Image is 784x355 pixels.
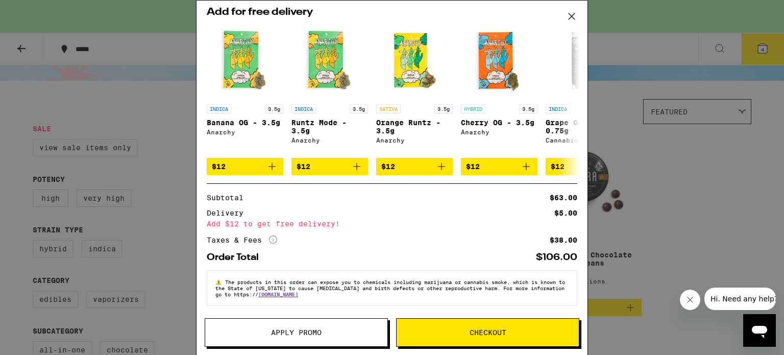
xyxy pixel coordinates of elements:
div: Subtotal [207,194,251,201]
iframe: Button to launch messaging window [743,314,776,347]
a: Open page for Orange Runtz - 3.5g from Anarchy [376,22,453,158]
iframe: Message from company [704,288,776,310]
span: ⚠️ [215,279,225,285]
div: Cannabiotix [546,137,622,144]
button: Add to bag [546,158,622,175]
div: Anarchy [291,137,368,144]
p: 3.5g [350,104,368,113]
span: $12 [381,162,395,171]
p: INDICA [546,104,570,113]
img: Anarchy - Cherry OG - 3.5g [461,22,537,99]
div: Anarchy [376,137,453,144]
p: Grape Gasby - 0.75g [546,119,622,135]
h2: Add for free delivery [207,7,577,17]
div: Anarchy [207,129,283,135]
div: $38.00 [550,236,577,244]
p: Runtz Mode - 3.5g [291,119,368,135]
iframe: Close message [680,290,700,310]
p: INDICA [291,104,316,113]
button: Apply Promo [205,318,388,347]
button: Add to bag [291,158,368,175]
div: Anarchy [461,129,537,135]
div: Delivery [207,209,251,217]
img: Anarchy - Runtz Mode - 3.5g [291,22,368,99]
button: Add to bag [461,158,537,175]
span: $12 [551,162,565,171]
p: Banana OG - 3.5g [207,119,283,127]
a: Open page for Banana OG - 3.5g from Anarchy [207,22,283,158]
div: $5.00 [554,209,577,217]
p: 3.5g [519,104,537,113]
button: Checkout [396,318,579,347]
button: Add to bag [207,158,283,175]
div: $63.00 [550,194,577,201]
span: Checkout [470,329,506,336]
span: $12 [297,162,310,171]
p: Cherry OG - 3.5g [461,119,537,127]
a: [DOMAIN_NAME] [258,291,298,297]
a: Open page for Grape Gasby - 0.75g from Cannabiotix [546,22,622,158]
a: Open page for Cherry OG - 3.5g from Anarchy [461,22,537,158]
a: Open page for Runtz Mode - 3.5g from Anarchy [291,22,368,158]
span: $12 [212,162,226,171]
img: Cannabiotix - Grape Gasby - 0.75g [546,22,622,99]
span: $12 [466,162,480,171]
span: Hi. Need any help? [6,7,73,15]
p: HYBRID [461,104,485,113]
p: 3.5g [265,104,283,113]
button: Add to bag [376,158,453,175]
div: Taxes & Fees [207,235,277,245]
div: Add $12 to get free delivery! [207,220,577,227]
div: Order Total [207,253,266,262]
p: Orange Runtz - 3.5g [376,119,453,135]
div: $106.00 [536,253,577,262]
img: Anarchy - Banana OG - 3.5g [207,22,283,99]
span: The products in this order can expose you to chemicals including marijuana or cannabis smoke, whi... [215,279,565,297]
p: SATIVA [376,104,401,113]
span: Apply Promo [271,329,322,336]
img: Anarchy - Orange Runtz - 3.5g [376,22,453,99]
p: 3.5g [434,104,453,113]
